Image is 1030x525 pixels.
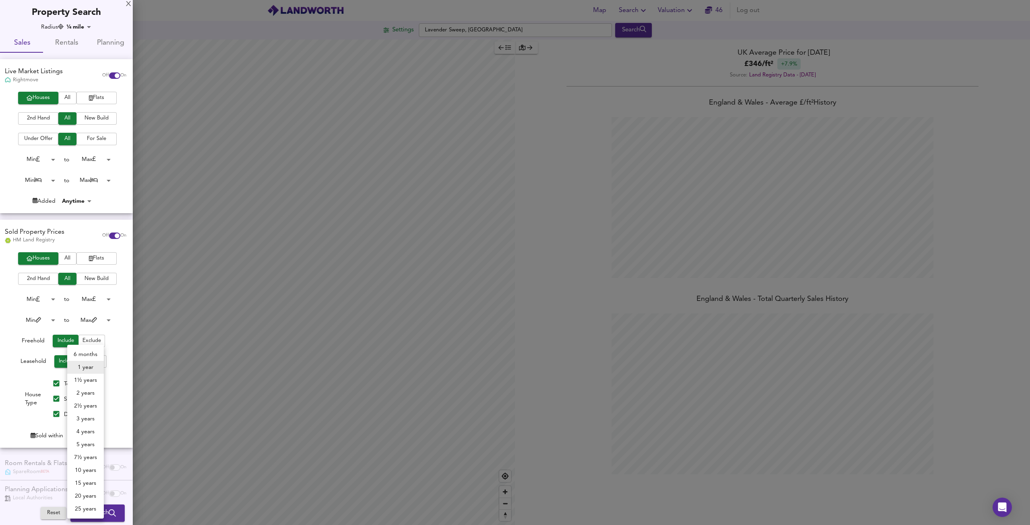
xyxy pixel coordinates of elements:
li: 20 years [67,490,104,502]
div: Open Intercom Messenger [993,498,1012,517]
li: 25 years [67,502,104,515]
li: 3 years [67,412,104,425]
li: 1 year [67,361,104,374]
li: 7½ years [67,451,104,464]
li: 10 years [67,464,104,477]
li: 5 years [67,438,104,451]
li: 15 years [67,477,104,490]
li: 1½ years [67,374,104,387]
li: 2½ years [67,399,104,412]
li: 6 months [67,348,104,361]
li: 2 years [67,387,104,399]
li: 4 years [67,425,104,438]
